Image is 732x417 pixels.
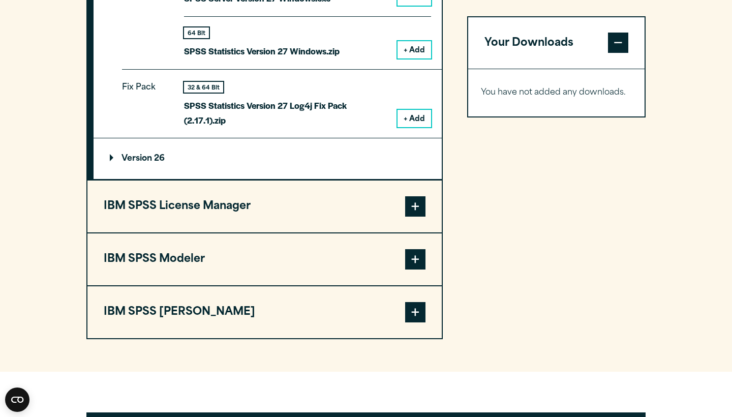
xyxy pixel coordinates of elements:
[468,69,645,117] div: Your Downloads
[87,181,442,232] button: IBM SPSS License Manager
[184,98,389,128] p: SPSS Statistics Version 27 Log4j Fix Pack (2.17.1).zip
[481,86,632,101] p: You have not added any downloads.
[398,41,431,58] button: + Add
[87,233,442,285] button: IBM SPSS Modeler
[87,286,442,338] button: IBM SPSS [PERSON_NAME]
[468,17,645,69] button: Your Downloads
[184,82,223,93] div: 32 & 64 Bit
[5,388,29,412] button: Open CMP widget
[94,138,442,179] summary: Version 26
[184,44,340,58] p: SPSS Statistics Version 27 Windows.zip
[122,80,168,120] p: Fix Pack
[184,27,209,38] div: 64 Bit
[110,155,165,163] p: Version 26
[398,110,431,127] button: + Add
